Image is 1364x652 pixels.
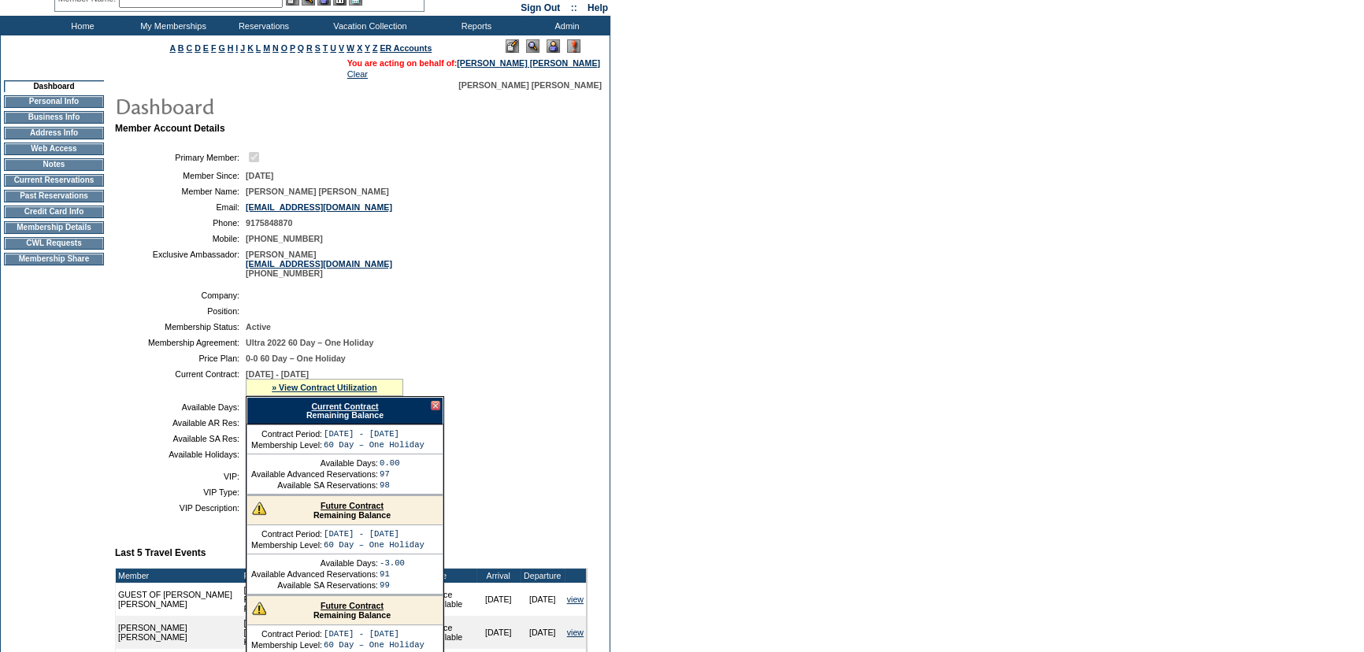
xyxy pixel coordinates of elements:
a: » View Contract Utilization [272,383,377,392]
td: [DATE] [476,583,521,616]
a: view [567,628,584,637]
a: view [567,595,584,604]
a: Y [365,43,370,53]
td: Membership Level: [251,440,322,450]
a: E [203,43,209,53]
span: :: [571,2,577,13]
a: I [235,43,238,53]
td: Business Info [4,111,104,124]
a: W [347,43,354,53]
td: Notes [4,158,104,171]
td: Contract Period: [251,629,322,639]
td: Available Holidays: [121,450,239,459]
a: H [228,43,234,53]
td: Current Contract: [121,369,239,396]
td: Vacation Collection [307,16,429,35]
a: N [272,43,279,53]
td: Membership Status: [121,322,239,332]
a: C [186,43,192,53]
td: [DATE] [521,616,565,649]
td: 0.00 [380,458,400,468]
span: [PERSON_NAME] [PERSON_NAME] [458,80,602,90]
b: Last 5 Travel Events [115,547,206,558]
td: Available Days: [251,558,378,568]
a: J [240,43,245,53]
span: 0-0 60 Day – One Holiday [246,354,346,363]
td: [GEOGRAPHIC_DATA], [US_STATE] - The Fairmont Ghirardelli Fairmont Ghirardelli 306 [242,583,427,616]
a: A [170,43,176,53]
a: B [178,43,184,53]
td: Available Advanced Reservations: [251,569,378,579]
td: Price Plan: [121,354,239,363]
td: VIP Type: [121,487,239,497]
td: 60 Day – One Holiday [324,540,424,550]
td: CWL Requests [4,237,104,250]
a: R [306,43,313,53]
td: Available AR Res: [121,418,239,428]
td: [PERSON_NAME] [PERSON_NAME] [116,616,242,649]
a: L [256,43,261,53]
td: VIP Description: [121,503,239,513]
td: Primary Member: [121,150,239,165]
img: Log Concern/Member Elevation [567,39,580,53]
td: Member Since: [121,171,239,180]
td: Reports [429,16,520,35]
td: Available Days: [121,402,239,412]
span: [DATE] [246,171,273,180]
span: You are acting on behalf of: [347,58,600,68]
td: Member [116,569,242,583]
td: Phone: [121,218,239,228]
td: Membership Agreement: [121,338,239,347]
span: [PERSON_NAME] [PERSON_NAME] [246,187,389,196]
td: Dashboard [4,80,104,92]
b: Member Account Details [115,123,225,134]
td: [GEOGRAPHIC_DATA], [US_STATE] - [GEOGRAPHIC_DATA], [US_STATE] Kiawah [PERSON_NAME] 455 [242,616,427,649]
td: Email: [121,202,239,212]
td: Personal Info [4,95,104,108]
td: [DATE] - [DATE] [324,429,424,439]
a: Clear [347,69,368,79]
td: -3.00 [380,558,405,568]
td: Credit Card Info [4,206,104,218]
td: Membership Details [4,221,104,234]
span: [DATE] - [DATE] [246,369,309,379]
td: Web Access [4,143,104,155]
td: Current Reservations [4,174,104,187]
td: Reservations [217,16,307,35]
td: My Memberships [126,16,217,35]
a: F [211,43,217,53]
td: 60 Day – One Holiday [324,440,424,450]
td: Past Reservations [4,190,104,202]
td: GUEST OF [PERSON_NAME] [PERSON_NAME] [116,583,242,616]
a: ER Accounts [380,43,432,53]
a: Future Contract [321,601,384,610]
a: G [218,43,224,53]
img: View Mode [526,39,539,53]
img: pgTtlDashboard.gif [114,90,429,121]
td: Home [35,16,126,35]
td: 91 [380,569,405,579]
td: Space Available [426,616,476,649]
a: M [263,43,270,53]
td: Arrival [476,569,521,583]
img: Impersonate [547,39,560,53]
td: Membership Share [4,253,104,265]
td: Exclusive Ambassador: [121,250,239,278]
a: [EMAIL_ADDRESS][DOMAIN_NAME] [246,259,392,269]
a: [EMAIL_ADDRESS][DOMAIN_NAME] [246,202,392,212]
a: V [339,43,344,53]
a: Q [298,43,304,53]
td: Available SA Reservations: [251,480,378,490]
td: Membership Level: [251,540,322,550]
td: Available SA Res: [121,434,239,443]
a: X [357,43,362,53]
a: Future Contract [321,501,384,510]
td: [DATE] - [DATE] [324,529,424,539]
td: Contract Period: [251,529,322,539]
td: [DATE] [521,583,565,616]
td: 98 [380,480,400,490]
span: [PERSON_NAME] [PHONE_NUMBER] [246,250,392,278]
td: [DATE] - [DATE] [324,629,424,639]
a: P [290,43,295,53]
a: U [330,43,336,53]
